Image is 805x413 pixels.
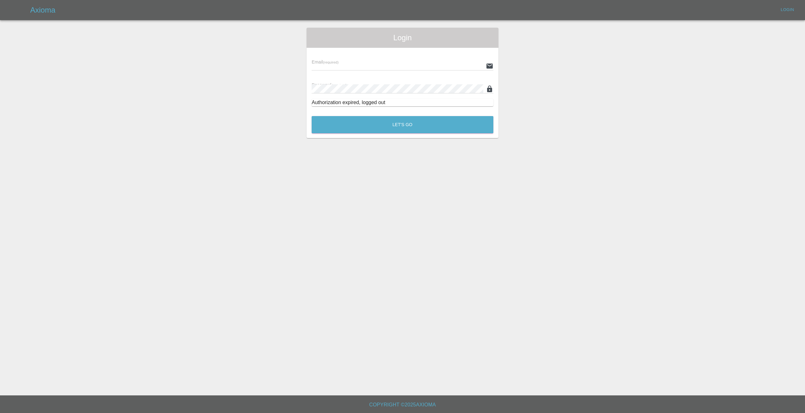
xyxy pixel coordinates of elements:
[331,83,347,87] small: (required)
[312,116,493,133] button: Let's Go
[777,5,797,15] a: Login
[312,33,493,43] span: Login
[5,400,800,409] h6: Copyright © 2025 Axioma
[323,60,339,64] small: (required)
[312,82,347,87] span: Password
[312,99,493,106] div: Authorization expired, logged out
[312,59,338,64] span: Email
[30,5,55,15] h5: Axioma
